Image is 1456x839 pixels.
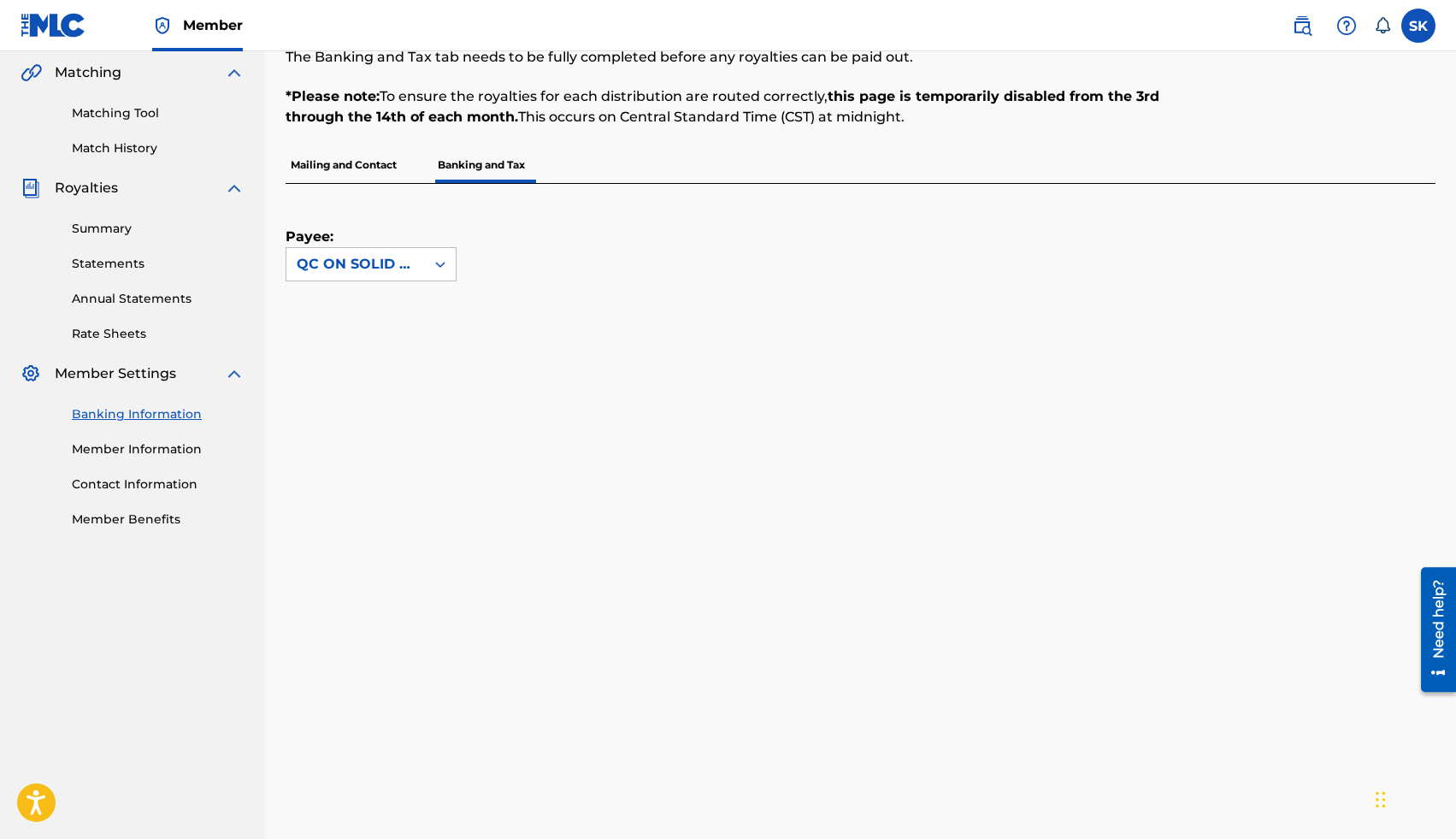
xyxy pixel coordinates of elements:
[1374,17,1391,34] div: Notifications
[286,227,371,247] label: Payee:
[21,13,86,38] img: MLC Logo
[1285,9,1319,43] a: Public Search
[152,15,173,36] img: Top Rightsholder
[286,86,1171,127] p: To ensure the royalties for each distribution are routed correctly, This occurs on Central Standa...
[286,147,402,183] p: Mailing and Contact
[1329,9,1364,43] div: Help
[1376,774,1386,825] div: Drag
[224,62,245,83] img: expand
[72,290,245,308] a: Annual Statements
[72,255,245,273] a: Statements
[21,363,41,384] img: Member Settings
[433,147,530,183] p: Banking and Tax
[72,104,245,122] a: Matching Tool
[72,325,245,343] a: Rate Sheets
[286,47,1171,68] p: The Banking and Tax tab needs to be fully completed before any royalties can be paid out.
[72,405,245,423] a: Banking Information
[55,178,118,198] span: Royalties
[1292,15,1312,36] img: search
[1336,15,1357,36] img: help
[72,139,245,157] a: Match History
[21,178,41,198] img: Royalties
[72,476,245,493] a: Contact Information
[21,62,42,83] img: Matching
[1401,9,1435,43] div: User Menu
[55,62,121,83] span: Matching
[72,511,245,529] a: Member Benefits
[72,440,245,458] a: Member Information
[1371,757,1456,839] iframe: Chat Widget
[224,178,245,198] img: expand
[286,88,380,104] strong: *Please note:
[55,363,176,384] span: Member Settings
[297,254,415,275] div: QC ON SOLID FOUNDATION MUSIC
[1408,560,1456,698] iframe: Resource Center
[183,15,243,35] span: Member
[72,220,245,238] a: Summary
[224,363,245,384] img: expand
